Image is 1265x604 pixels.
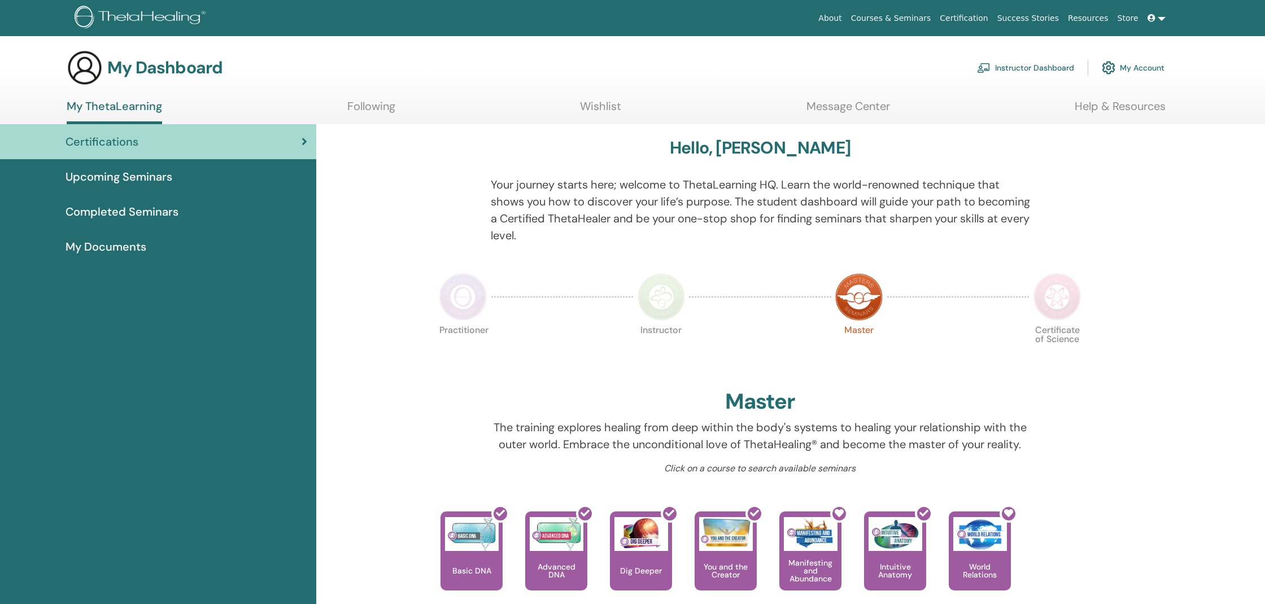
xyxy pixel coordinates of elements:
a: Wishlist [580,99,621,121]
p: Your journey starts here; welcome to ThetaLearning HQ. Learn the world-renowned technique that sh... [491,176,1030,244]
span: Upcoming Seminars [66,168,172,185]
p: The training explores healing from deep within the body's systems to healing your relationship wi... [491,419,1030,453]
span: My Documents [66,238,146,255]
img: chalkboard-teacher.svg [977,63,991,73]
img: Certificate of Science [1033,273,1081,321]
img: Basic DNA [445,517,499,551]
img: Master [835,273,883,321]
p: Manifesting and Abundance [779,559,841,583]
img: Dig Deeper [614,517,668,551]
a: Certification [935,8,992,29]
span: Certifications [66,133,138,150]
a: About [814,8,846,29]
a: Help & Resources [1075,99,1166,121]
img: Instructor [638,273,685,321]
h2: Master [725,389,795,415]
a: Courses & Seminars [847,8,936,29]
p: Dig Deeper [616,567,666,575]
a: Resources [1063,8,1113,29]
img: Practitioner [439,273,487,321]
img: logo.png [75,6,210,31]
p: Advanced DNA [525,563,587,579]
h3: My Dashboard [107,58,223,78]
p: Intuitive Anatomy [864,563,926,579]
p: Certificate of Science [1033,326,1081,373]
span: Completed Seminars [66,203,178,220]
a: My ThetaLearning [67,99,162,124]
p: Practitioner [439,326,487,373]
img: World Relations [953,517,1007,551]
p: Instructor [638,326,685,373]
a: Success Stories [993,8,1063,29]
a: Following [347,99,395,121]
p: You and the Creator [695,563,757,579]
p: Master [835,326,883,373]
h3: Hello, [PERSON_NAME] [670,138,850,158]
img: You and the Creator [699,517,753,548]
a: Store [1113,8,1143,29]
img: generic-user-icon.jpg [67,50,103,86]
img: Manifesting and Abundance [784,517,837,551]
p: Click on a course to search available seminars [491,462,1030,475]
a: My Account [1102,55,1164,80]
img: Intuitive Anatomy [869,517,922,551]
img: cog.svg [1102,58,1115,77]
a: Message Center [806,99,890,121]
a: Instructor Dashboard [977,55,1074,80]
p: World Relations [949,563,1011,579]
img: Advanced DNA [530,517,583,551]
